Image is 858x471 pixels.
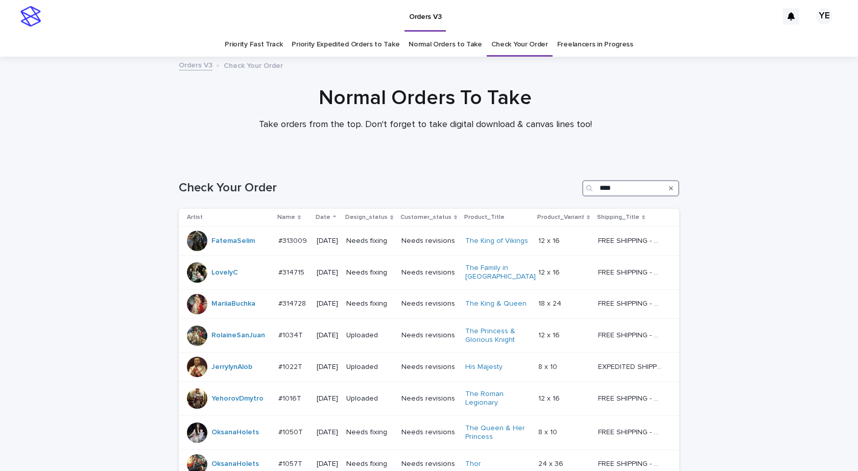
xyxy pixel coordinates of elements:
a: RolaineSanJuan [211,331,265,340]
img: stacker-logo-s-only.png [20,6,41,27]
a: Freelancers in Progress [557,33,633,57]
a: Orders V3 [179,59,212,70]
tr: OksanaHolets #1050T#1050T [DATE]Needs fixingNeeds revisionsThe Queen & Her Princess 8 x 108 x 10 ... [179,415,679,450]
p: Check Your Order [224,59,283,70]
tr: FatemaSelim #313009#313009 [DATE]Needs fixingNeeds revisionsThe King of Vikings 12 x 1612 x 16 FR... [179,227,679,256]
p: 12 x 16 [538,235,562,245]
p: Product_Variant [537,212,584,223]
tr: RolaineSanJuan #1034T#1034T [DATE]UploadedNeeds revisionsThe Princess & Glorious Knight 12 x 1612... [179,318,679,353]
a: Thor [465,460,481,468]
p: [DATE] [317,363,339,371]
p: EXPEDITED SHIPPING - preview in 1 business day; delivery up to 5 business days after your approval. [598,361,664,371]
a: JerrylynAlob [211,363,252,371]
a: Normal Orders to Take [409,33,482,57]
h1: Normal Orders To Take [175,86,676,110]
p: Artist [187,212,203,223]
p: Needs revisions [401,300,457,308]
p: Needs fixing [346,237,393,245]
p: #1034T [278,329,305,340]
p: Product_Title [464,212,505,223]
p: FREE SHIPPING - preview in 1-2 business days, after your approval delivery will take 5-10 b.d. [598,235,664,245]
p: Date [316,212,330,223]
p: FREE SHIPPING - preview in 1-2 business days, after your approval delivery will take 5-10 b.d. [598,329,664,340]
p: [DATE] [317,460,339,468]
p: Needs revisions [401,363,457,371]
a: Priority Expedited Orders to Take [292,33,399,57]
a: The Queen & Her Princess [465,424,529,441]
p: [DATE] [317,237,339,245]
p: Needs revisions [401,268,457,277]
h1: Check Your Order [179,181,578,195]
p: FREE SHIPPING - preview in 1-2 business days, after your approval delivery will take 5-10 b.d. [598,298,664,308]
p: Uploaded [346,363,393,371]
tr: YehorovDmytro #1016T#1016T [DATE]UploadedNeeds revisionsThe Roman Legionary 12 x 1612 x 16 FREE S... [179,382,679,416]
p: Needs revisions [401,331,457,340]
a: OksanaHolets [211,428,259,437]
tr: JerrylynAlob #1022T#1022T [DATE]UploadedNeeds revisionsHis Majesty 8 x 108 x 10 EXPEDITED SHIPPIN... [179,353,679,382]
tr: LovelyC #314715#314715 [DATE]Needs fixingNeeds revisionsThe Family in [GEOGRAPHIC_DATA] 12 x 1612... [179,256,679,290]
p: 12 x 16 [538,392,562,403]
a: FatemaSelim [211,237,255,245]
a: LovelyC [211,268,238,277]
p: Needs fixing [346,460,393,468]
p: Shipping_Title [597,212,639,223]
p: #314715 [278,266,306,277]
p: FREE SHIPPING - preview in 1-2 business days, after your approval delivery will take 5-10 b.d. [598,266,664,277]
p: 12 x 16 [538,266,562,277]
p: FREE SHIPPING - preview in 1-2 business days, after your approval delivery will take 5-10 b.d. [598,392,664,403]
p: #314728 [278,298,308,308]
p: [DATE] [317,394,339,403]
a: Check Your Order [491,33,548,57]
a: The Roman Legionary [465,390,529,407]
a: The Princess & Glorious Knight [465,327,529,344]
p: Needs fixing [346,300,393,308]
p: Uploaded [346,331,393,340]
p: Needs fixing [346,268,393,277]
p: 8 x 10 [538,361,559,371]
p: [DATE] [317,428,339,437]
p: FREE SHIPPING - preview in 1-2 business days, after your approval delivery will take 5-10 b.d. [598,458,664,468]
p: 8 x 10 [538,426,559,437]
a: The Family in [GEOGRAPHIC_DATA] [465,264,536,281]
a: The King & Queen [465,300,527,308]
div: YE [816,8,832,24]
a: Priority Fast Track [225,33,282,57]
tr: MariiaBuchka #314728#314728 [DATE]Needs fixingNeeds revisionsThe King & Queen 18 x 2418 x 24 FREE... [179,289,679,318]
p: 12 x 16 [538,329,562,340]
p: Needs revisions [401,394,457,403]
p: [DATE] [317,268,339,277]
p: #1016T [278,392,303,403]
p: FREE SHIPPING - preview in 1-2 business days, after your approval delivery will take 5-10 b.d. [598,426,664,437]
p: Customer_status [400,212,451,223]
p: Design_status [345,212,388,223]
p: #1050T [278,426,305,437]
p: [DATE] [317,300,339,308]
a: YehorovDmytro [211,394,264,403]
p: 24 x 36 [538,458,565,468]
p: Needs fixing [346,428,393,437]
p: Take orders from the top. Don't forget to take digital download & canvas lines too! [221,119,630,131]
p: [DATE] [317,331,339,340]
p: Needs revisions [401,428,457,437]
a: OksanaHolets [211,460,259,468]
p: Uploaded [346,394,393,403]
p: Name [277,212,295,223]
p: Needs revisions [401,460,457,468]
p: #313009 [278,235,309,245]
input: Search [582,180,679,196]
p: 18 x 24 [538,298,563,308]
a: The King of Vikings [465,237,528,245]
a: MariiaBuchka [211,300,255,308]
p: #1022T [278,361,304,371]
p: Needs revisions [401,237,457,245]
a: His Majesty [465,363,503,371]
p: #1057T [278,458,304,468]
